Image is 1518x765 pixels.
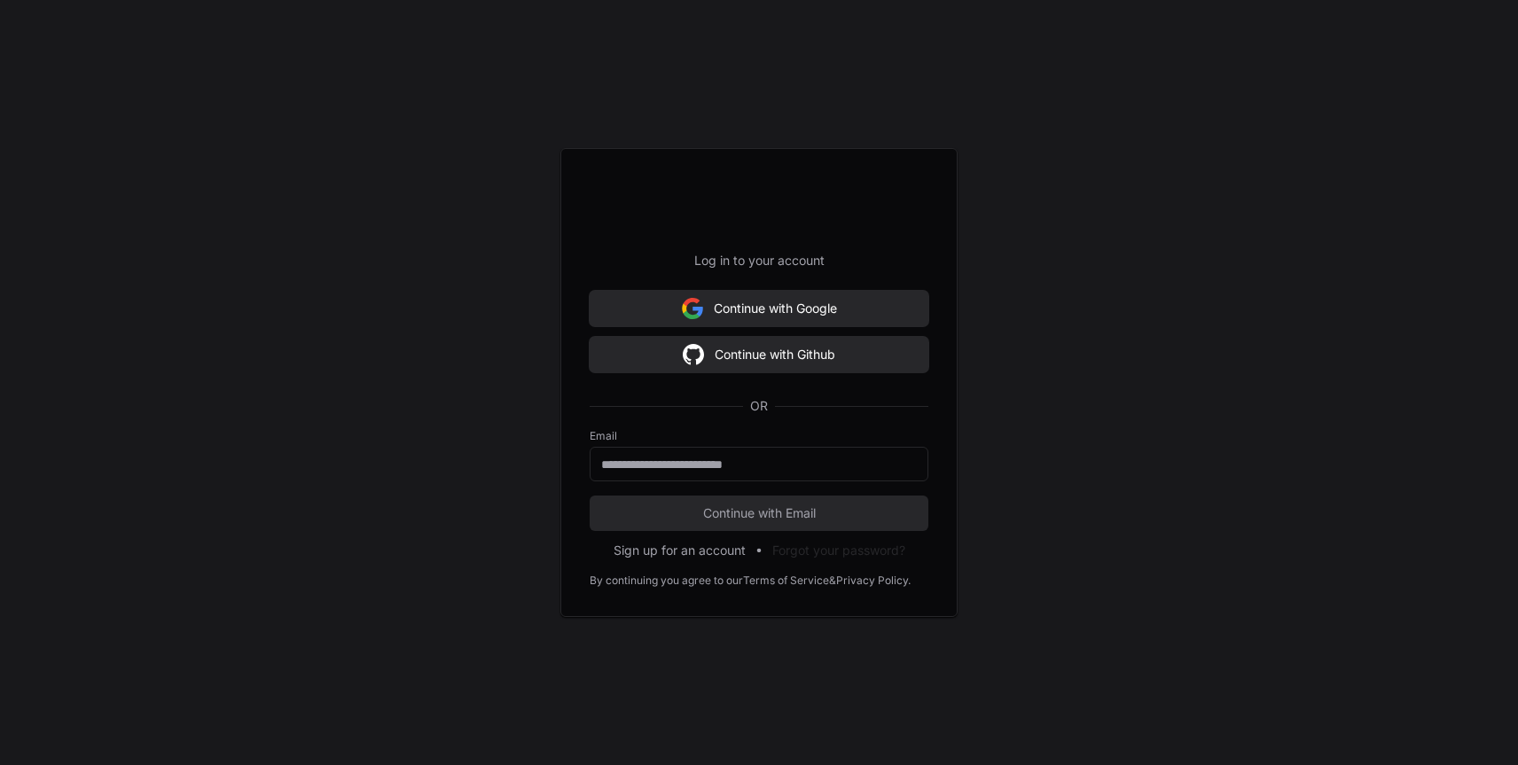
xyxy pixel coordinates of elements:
[829,574,836,588] div: &
[743,397,775,415] span: OR
[836,574,911,588] a: Privacy Policy.
[590,574,743,588] div: By continuing you agree to our
[743,574,829,588] a: Terms of Service
[683,337,704,372] img: Sign in with google
[590,337,928,372] button: Continue with Github
[682,291,703,326] img: Sign in with google
[590,496,928,531] button: Continue with Email
[590,252,928,269] p: Log in to your account
[590,429,928,443] label: Email
[590,291,928,326] button: Continue with Google
[772,542,905,559] button: Forgot your password?
[590,504,928,522] span: Continue with Email
[614,542,746,559] button: Sign up for an account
